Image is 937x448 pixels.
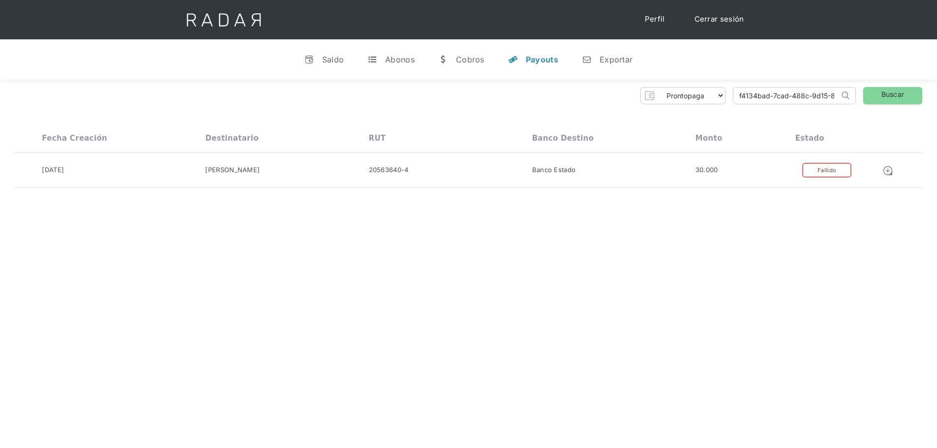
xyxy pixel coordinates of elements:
div: RUT [369,134,386,143]
div: Fallido [802,163,851,178]
a: Buscar [863,87,922,104]
div: Banco destino [532,134,594,143]
div: Payouts [526,55,558,64]
div: Exportar [600,55,633,64]
div: Estado [795,134,824,143]
div: 30.000 [695,165,718,175]
div: Fecha creación [42,134,107,143]
div: Saldo [322,55,344,64]
a: Cerrar sesión [685,10,754,29]
div: [DATE] [42,165,64,175]
div: n [582,55,592,64]
div: Cobros [456,55,484,64]
a: Perfil [635,10,675,29]
img: Detalle [882,165,893,176]
form: Form [640,87,725,104]
div: w [438,55,448,64]
div: y [508,55,518,64]
div: 20563640-4 [369,165,409,175]
div: Abonos [385,55,415,64]
input: Busca por ID [733,88,839,104]
div: Banco Estado [532,165,576,175]
div: v [304,55,314,64]
div: Monto [695,134,723,143]
div: [PERSON_NAME] [205,165,260,175]
div: t [367,55,377,64]
div: Destinatario [205,134,258,143]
